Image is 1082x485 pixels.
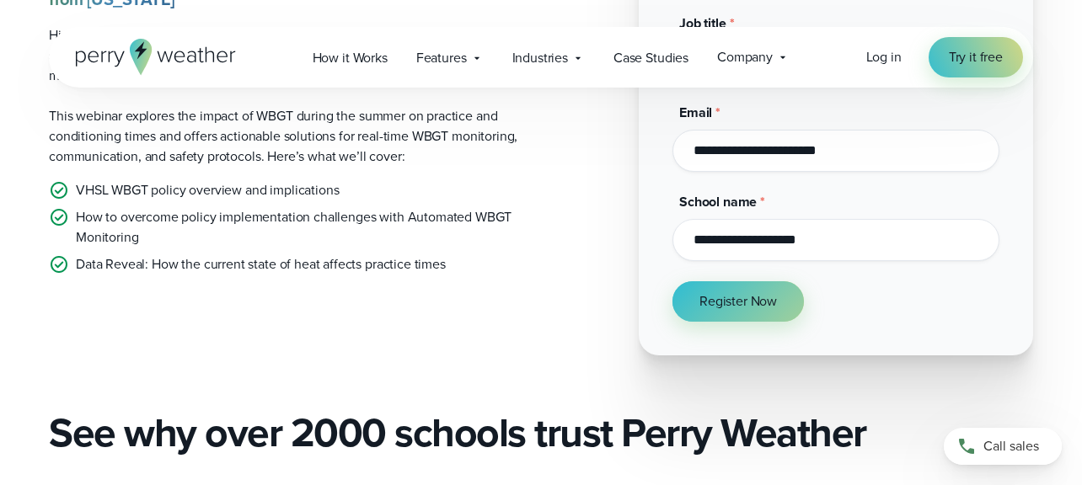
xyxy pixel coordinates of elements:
[49,409,1033,456] h2: See why over 2000 schools trust Perry Weather
[983,436,1039,456] span: Call sales
[76,180,339,200] p: VHSL WBGT policy overview and implications
[679,13,726,33] span: Job title
[699,291,777,312] span: Register Now
[76,254,446,274] p: Data Reveal: How the current state of heat affects practice times
[672,281,804,322] button: Register Now
[416,48,467,68] span: Features
[76,207,528,248] p: How to overcome policy implementation challenges with Automated WBGT Monitoring
[313,48,388,68] span: How it Works
[613,48,688,68] span: Case Studies
[866,47,902,67] a: Log in
[717,47,773,67] span: Company
[679,192,757,211] span: School name
[298,40,402,75] a: How it Works
[929,37,1023,77] a: Try it free
[512,48,568,68] span: Industries
[49,25,528,86] p: High heat can disrupt practice, increase workload, and create safety risks for students. [PERSON_...
[49,106,528,167] p: This webinar explores the impact of WBGT during the summer on practice and conditioning times and...
[599,40,703,75] a: Case Studies
[949,47,1003,67] span: Try it free
[679,103,712,122] span: Email
[944,428,1062,465] a: Call sales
